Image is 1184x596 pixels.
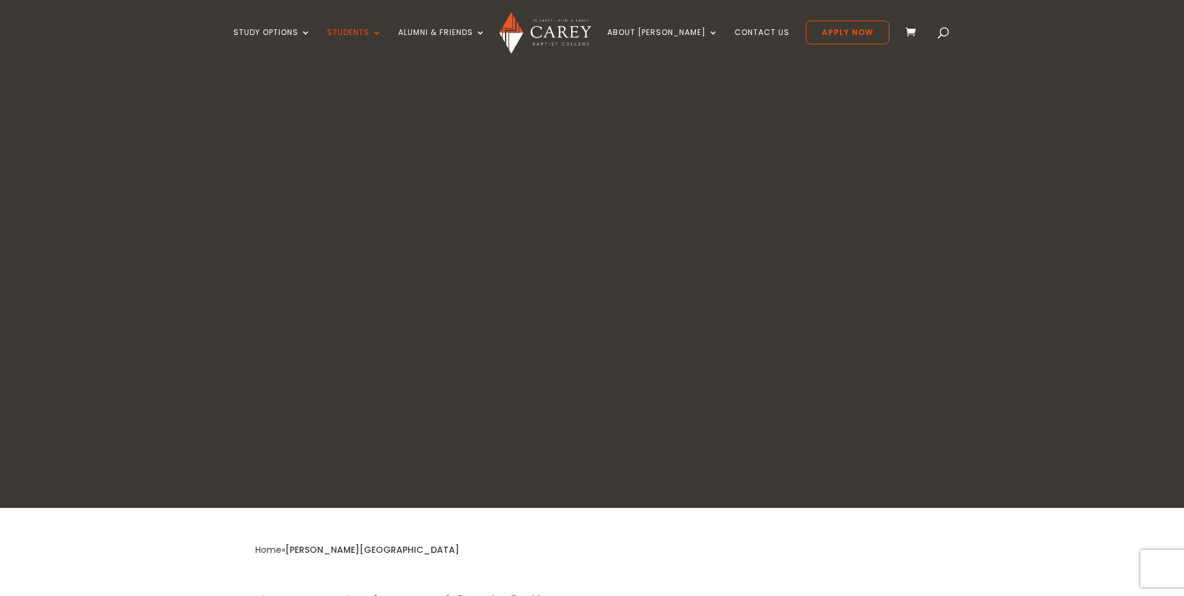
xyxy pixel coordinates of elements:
a: Contact Us [735,28,790,57]
span: [PERSON_NAME][GEOGRAPHIC_DATA] [285,544,459,556]
a: Study Options [233,28,311,57]
img: Carey Baptist College [499,12,591,54]
a: About [PERSON_NAME] [607,28,718,57]
a: Students [327,28,382,57]
a: Apply Now [806,21,889,44]
a: Alumni & Friends [398,28,486,57]
span: » [255,544,459,556]
a: Home [255,544,281,556]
